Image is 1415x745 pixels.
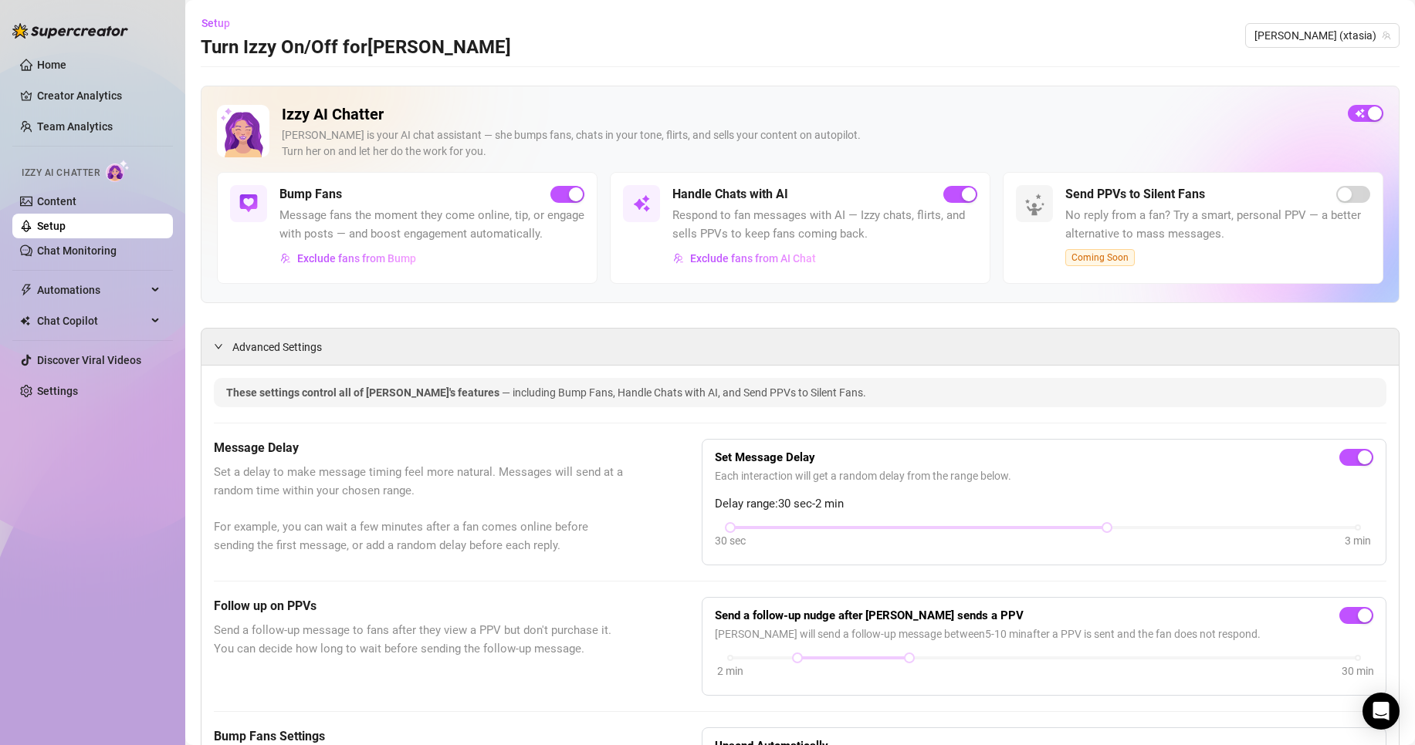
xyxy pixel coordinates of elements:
[502,386,866,399] span: — including Bump Fans, Handle Chats with AI, and Send PPVs to Silent Fans.
[12,23,128,39] img: logo-BBDzfeDw.svg
[201,17,230,29] span: Setup
[20,315,30,326] img: Chat Copilot
[715,608,1024,622] strong: Send a follow-up nudge after [PERSON_NAME] sends a PPV
[715,450,815,464] strong: Set Message Delay
[217,105,269,157] img: Izzy AI Chatter
[201,35,511,60] h3: Turn Izzy On/Off for [PERSON_NAME]
[282,105,1335,124] h2: Izzy AI Chatter
[214,439,625,457] h5: Message Delay
[280,253,291,264] img: svg%3e
[37,278,147,302] span: Automations
[214,338,232,355] div: expanded
[672,207,977,243] span: Respond to fan messages with AI — Izzy chats, flirts, and sells PPVs to keep fans coming back.
[37,220,66,232] a: Setup
[214,622,625,658] span: Send a follow-up message to fans after they view a PPV but don't purchase it. You can decide how ...
[22,166,100,180] span: Izzy AI Chatter
[717,662,743,679] div: 2 min
[279,185,342,204] h5: Bump Fans
[37,83,161,108] a: Creator Analytics
[715,495,1373,514] span: Delay range: 30 sec - 2 min
[106,160,130,182] img: AI Chatter
[37,120,113,133] a: Team Analytics
[37,195,76,207] a: Content
[282,127,1335,160] div: [PERSON_NAME] is your AI chat assistant — she bumps fans, chats in your tone, flirts, and sells y...
[1065,207,1370,243] span: No reply from a fan? Try a smart, personal PPV — a better alternative to mass messages.
[673,253,684,264] img: svg%3e
[1065,249,1135,266] span: Coming Soon
[214,464,625,555] span: Set a delay to make message timing feel more natural. Messages will send at a random time within ...
[632,194,651,213] img: svg%3e
[37,308,147,333] span: Chat Copilot
[214,597,625,615] h5: Follow up on PPVs
[715,467,1373,484] span: Each interaction will get a random delay from the range below.
[672,246,817,271] button: Exclude fans from AI Chat
[201,11,242,35] button: Setup
[37,354,141,366] a: Discover Viral Videos
[37,59,66,71] a: Home
[279,207,584,243] span: Message fans the moment they come online, tip, or engage with posts — and boost engagement automa...
[1345,532,1371,549] div: 3 min
[297,252,416,265] span: Exclude fans from Bump
[690,252,816,265] span: Exclude fans from AI Chat
[232,339,322,356] span: Advanced Settings
[1382,31,1391,40] span: team
[715,532,746,549] div: 30 sec
[214,342,223,351] span: expanded
[37,385,78,397] a: Settings
[1342,662,1374,679] div: 30 min
[1065,185,1205,204] h5: Send PPVs to Silent Fans
[279,246,417,271] button: Exclude fans from Bump
[1254,24,1390,47] span: Anastasia (xtasia)
[20,284,32,296] span: thunderbolt
[239,194,258,213] img: svg%3e
[1363,693,1400,730] div: Open Intercom Messenger
[672,185,788,204] h5: Handle Chats with AI
[226,386,502,399] span: These settings control all of [PERSON_NAME]'s features
[1024,194,1049,218] img: silent-fans-ppv-o-N6Mmdf.svg
[37,244,117,257] a: Chat Monitoring
[715,625,1373,642] span: [PERSON_NAME] will send a follow-up message between 5 - 10 min after a PPV is sent and the fan do...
